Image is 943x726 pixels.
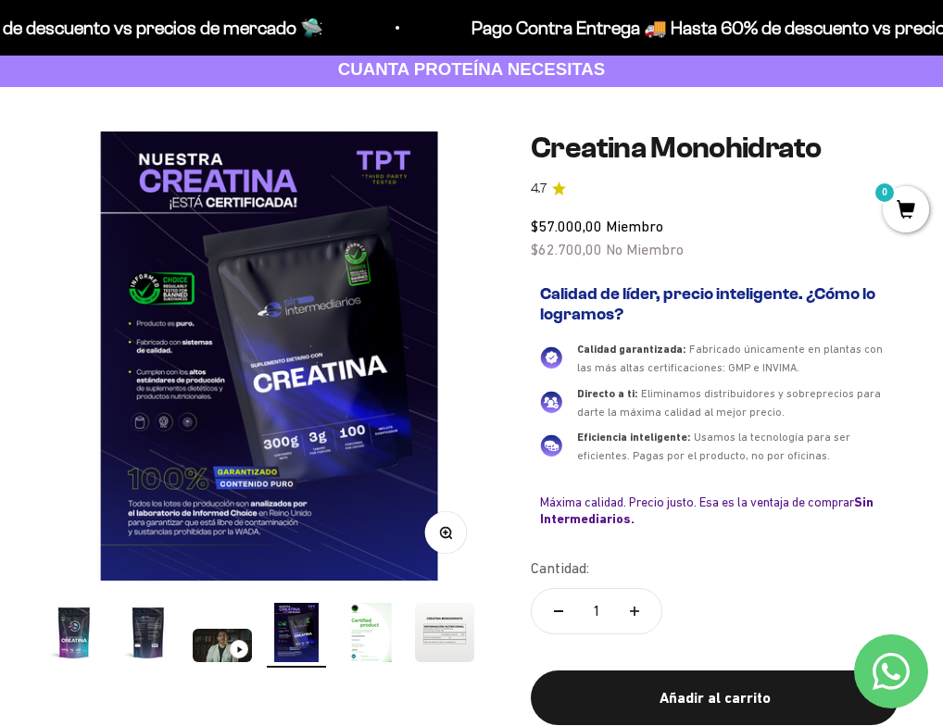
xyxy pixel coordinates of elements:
[568,686,861,710] div: Añadir al carrito
[874,181,896,204] mark: 0
[22,199,383,232] div: Un video del producto
[577,387,881,419] span: Eliminamos distribuidores y sobreprecios para darte la máxima calidad al mejor precio.
[606,241,684,257] span: No Miembro
[119,603,178,668] button: Ir al artículo 2
[44,603,104,668] button: Ir al artículo 1
[22,30,383,72] p: ¿Qué te haría sentir más seguro de comprar este producto?
[415,603,474,668] button: Ir al artículo 6
[267,603,326,668] button: Ir al artículo 4
[531,557,589,581] label: Cantidad:
[577,431,850,462] span: Usamos la tecnología para ser eficientes. Pagas por el producto, no por oficinas.
[540,346,562,369] img: Calidad garantizada
[531,179,547,199] span: 4.7
[302,278,383,309] button: Enviar
[531,241,602,257] span: $62.700,00
[267,603,326,662] img: Creatina Monohidrato
[304,278,382,309] span: Enviar
[119,603,178,662] img: Creatina Monohidrato
[883,201,929,221] a: 0
[540,494,889,527] div: Máxima calidad. Precio justo. Esa es la ventaja de comprar
[531,670,899,726] button: Añadir al carrito
[577,343,685,356] span: Calidad garantizada:
[540,284,889,324] h2: Calidad de líder, precio inteligente. ¿Cómo lo logramos?
[531,218,602,234] span: $57.000,00
[44,603,104,662] img: Creatina Monohidrato
[608,589,661,633] button: Aumentar cantidad
[415,603,474,662] img: Creatina Monohidrato
[22,125,383,157] div: Reseñas de otros clientes
[577,387,637,400] span: Directo a ti:
[22,236,383,269] div: Un mejor precio
[532,589,585,633] button: Reducir cantidad
[577,431,690,444] span: Eficiencia inteligente:
[338,59,606,79] strong: CUANTA PROTEÍNA NECESITAS
[531,131,899,164] h1: Creatina Monohidrato
[341,603,400,668] button: Ir al artículo 5
[540,494,874,526] b: Sin Intermediarios.
[606,218,663,234] span: Miembro
[531,179,899,199] a: 4.74.7 de 5.0 estrellas
[22,88,383,120] div: Más información sobre los ingredientes
[44,131,494,581] img: Creatina Monohidrato
[540,391,562,413] img: Directo a ti
[540,434,562,457] img: Eficiencia inteligente
[193,629,252,668] button: Ir al artículo 3
[22,162,383,194] div: Una promoción especial
[577,343,883,374] span: Fabricado únicamente en plantas con las más altas certificaciones: GMP e INVIMA.
[341,603,400,662] img: Creatina Monohidrato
